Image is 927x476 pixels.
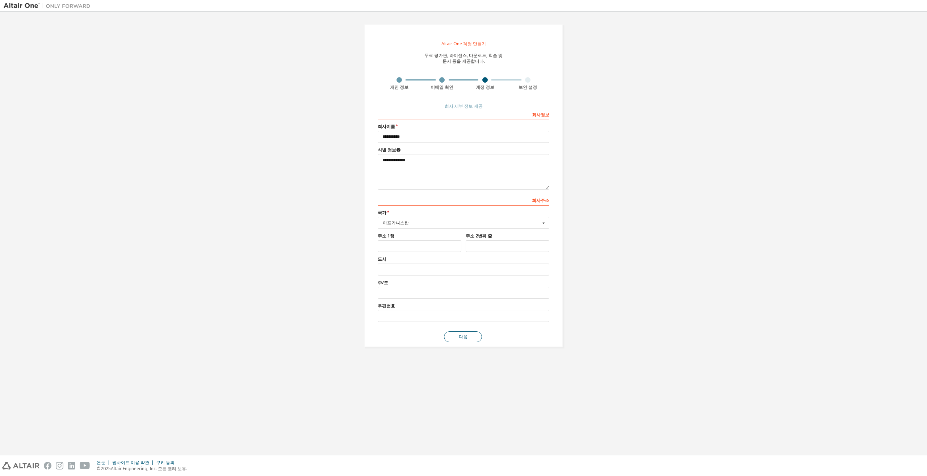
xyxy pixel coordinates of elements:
font: 식별 정보 [378,147,396,153]
font: 주소 1행 [378,233,394,239]
font: 다음 [459,334,467,340]
font: 국가 [378,210,386,216]
img: 알타이르 원 [4,2,94,9]
font: 회사 세부 정보 제공 [445,103,483,109]
font: 이메일 확인 [431,84,453,90]
font: 회사 [378,123,386,129]
font: 웹사이트 이용 약관 [112,459,149,465]
font: 주/도 [378,280,388,286]
font: 아프가니스탄 [383,220,409,226]
font: 이름 [386,123,395,129]
font: 보안 설정 [519,84,537,90]
font: 문서 등을 제공합니다. [442,58,485,64]
label: 지원팀에서 귀사를 식별하는 데 도움이 되는 정보를 제공해 주세요. 다른 Altair One 사용자의 이메일 주소와 이름, 귀사가 소유한 라이선스 정보, Altair 계정 담당... [378,147,549,153]
font: 계정 정보 [476,84,494,90]
font: Altair One 계정 만들기 [441,41,486,47]
font: 우편번호 [378,303,395,309]
img: altair_logo.svg [2,462,39,469]
button: 다음 [444,331,482,342]
img: linkedin.svg [68,462,75,469]
font: 개인 정보 [390,84,408,90]
font: © [97,465,101,472]
font: 주소 2번째 줄 [466,233,492,239]
img: instagram.svg [56,462,63,469]
img: facebook.svg [44,462,51,469]
font: Altair Engineering, Inc. 모든 권리 보유. [111,465,187,472]
font: 주소 [541,197,549,203]
img: youtube.svg [80,462,90,469]
font: 은둔 [97,459,105,465]
font: 2025 [101,465,111,472]
font: 도시 [378,256,386,262]
font: 쿠키 동의 [156,459,175,465]
font: 무료 평가판, 라이센스, 다운로드, 학습 및 [424,52,503,58]
font: 회사 [532,112,541,118]
font: 회사 [532,197,541,203]
font: 정보 [541,112,549,118]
